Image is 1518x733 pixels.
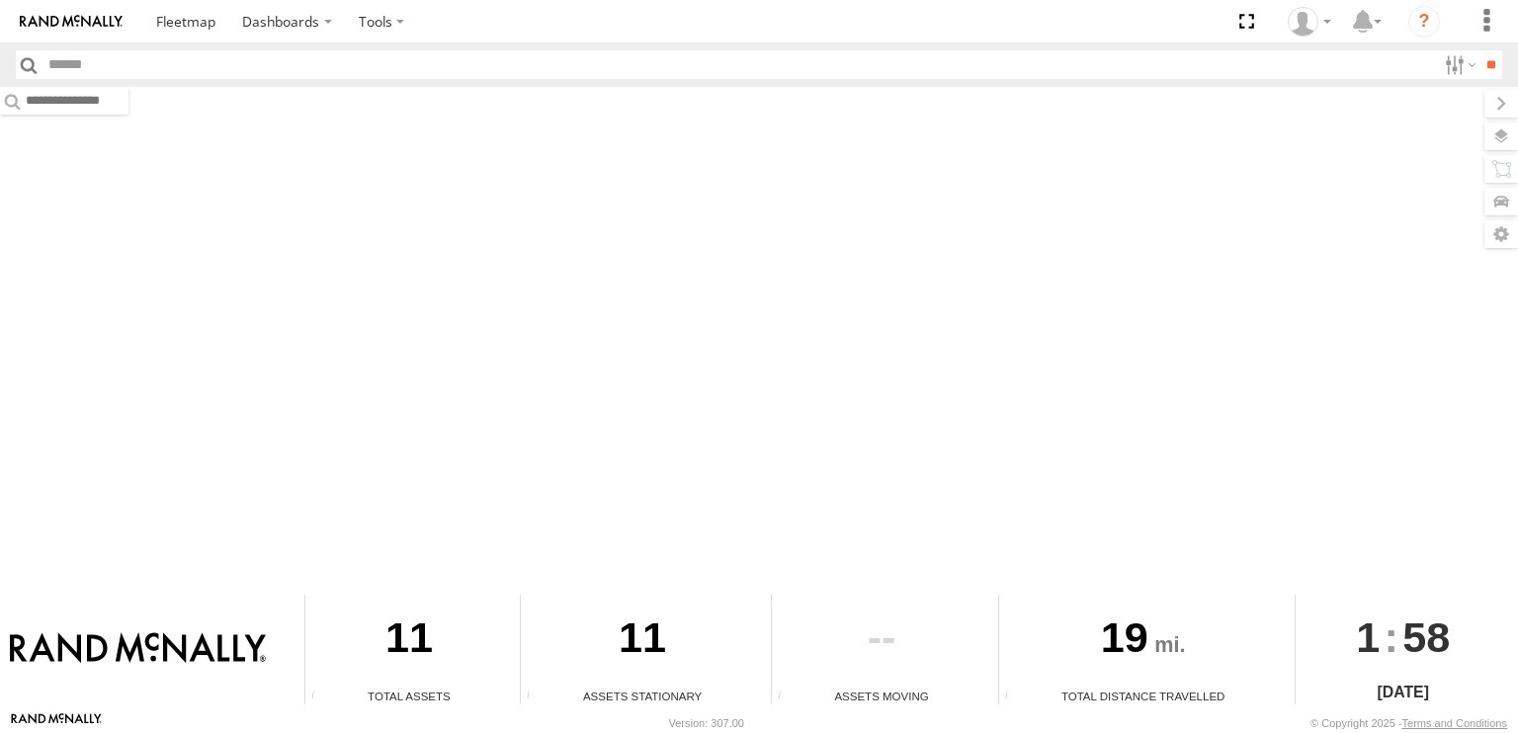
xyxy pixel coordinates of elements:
[521,595,764,688] div: 11
[305,595,513,688] div: 11
[10,632,266,666] img: Rand McNally
[772,688,990,704] div: Assets Moving
[521,688,764,704] div: Assets Stationary
[669,717,744,729] div: Version: 307.00
[521,690,550,704] div: Total number of assets current stationary.
[1484,220,1518,248] label: Map Settings
[1402,717,1507,729] a: Terms and Conditions
[20,15,123,29] img: rand-logo.svg
[305,688,513,704] div: Total Assets
[1281,7,1338,37] div: Valeo Dash
[1437,50,1479,79] label: Search Filter Options
[1408,6,1440,38] i: ?
[772,690,801,704] div: Total number of assets current in transit.
[999,595,1288,688] div: 19
[305,690,335,704] div: Total number of Enabled Assets
[1296,681,1511,704] div: [DATE]
[999,690,1029,704] div: Total distance travelled by all assets within specified date range and applied filters
[999,688,1288,704] div: Total Distance Travelled
[1310,717,1507,729] div: © Copyright 2025 -
[1356,595,1380,680] span: 1
[1402,595,1450,680] span: 58
[1296,595,1511,680] div: :
[11,713,102,733] a: Visit our Website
